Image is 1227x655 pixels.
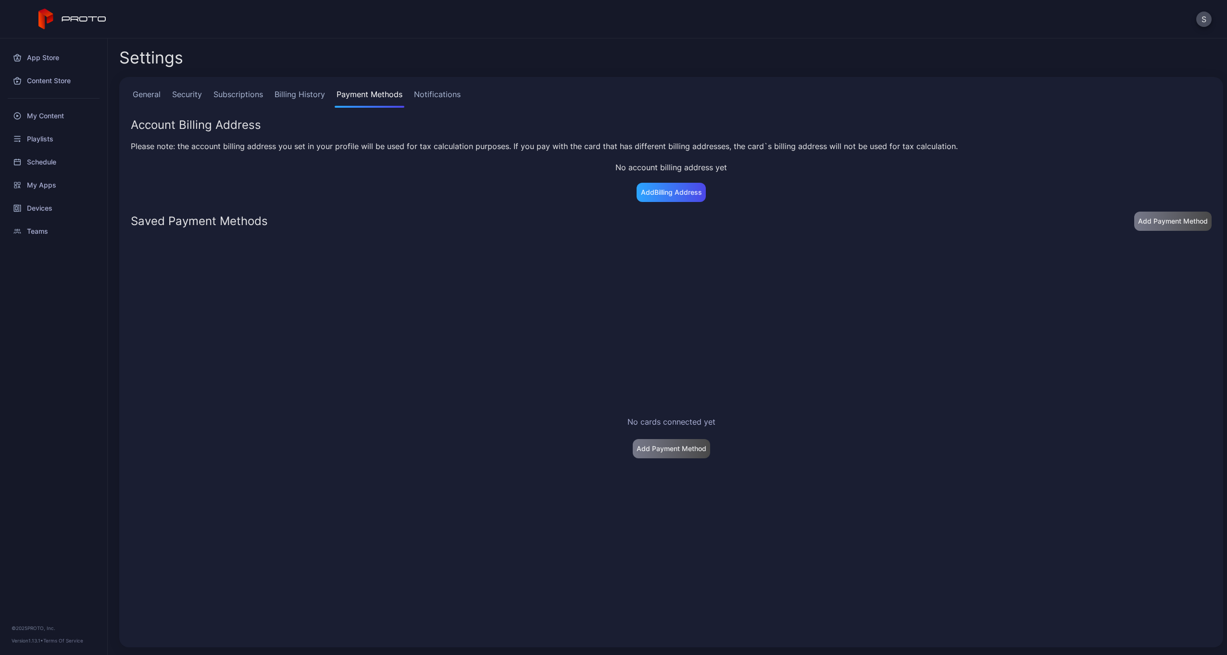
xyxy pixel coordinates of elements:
a: Teams [6,220,101,243]
a: Playlists [6,127,101,151]
button: AddBilling Address [637,183,706,202]
div: Account Billing Address [131,119,1212,131]
a: Terms Of Service [43,638,83,643]
a: Subscriptions [212,88,265,108]
a: My Apps [6,174,101,197]
div: Add Billing Address [641,189,702,196]
h2: Settings [119,49,183,66]
a: Security [170,88,204,108]
button: Add Payment Method [1134,212,1212,231]
a: Content Store [6,69,101,92]
div: Please note: the account billing address you set in your profile will be used for tax calculation... [131,140,1212,152]
div: No cards connected yet [627,416,715,428]
p: No account billing address yet [131,162,1212,173]
div: Add Payment Method [637,445,706,453]
a: Payment Methods [335,88,404,108]
button: Add Payment Method [633,439,710,458]
div: Saved Payment Methods [131,215,268,227]
div: © 2025 PROTO, Inc. [12,624,96,632]
div: Add Payment Method [1138,217,1208,225]
a: Notifications [412,88,463,108]
a: My Content [6,104,101,127]
a: Devices [6,197,101,220]
button: S [1196,12,1212,27]
a: Schedule [6,151,101,174]
span: Version 1.13.1 • [12,638,43,643]
a: App Store [6,46,101,69]
a: General [131,88,163,108]
a: Billing History [273,88,327,108]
